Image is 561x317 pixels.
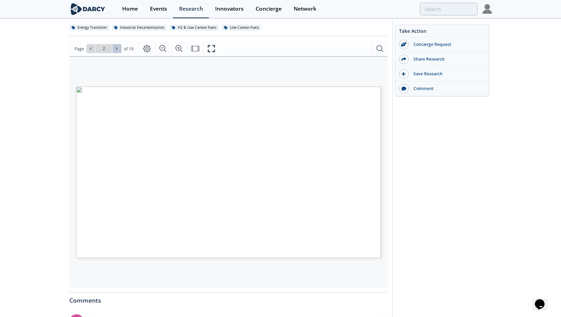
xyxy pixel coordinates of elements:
div: Research [179,6,203,12]
input: Advanced Search [420,3,478,15]
div: H2 & Low Carbon Fuels [170,25,219,31]
div: Concierge [256,6,282,12]
div: Low Carbon Fuels [222,25,262,31]
div: Events [150,6,167,12]
img: Profile [482,4,492,14]
img: logo-wide.svg [69,3,107,15]
div: Network [294,6,316,12]
div: Concierge Request [409,41,486,48]
div: Home [122,6,138,12]
div: Innovators [215,6,244,12]
div: Comment [409,86,486,92]
div: Save Research [409,71,486,77]
div: Comments [69,293,388,304]
div: Energy Transition [69,25,109,31]
div: Industrial Decarbonization [112,25,167,31]
div: Share Research [409,56,486,62]
iframe: chat widget [532,290,554,310]
div: Take Action [395,27,489,37]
